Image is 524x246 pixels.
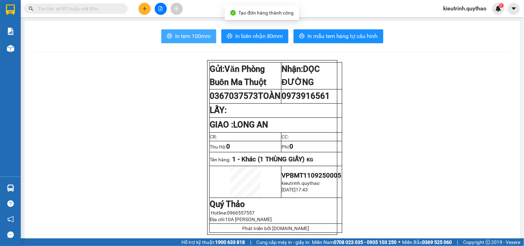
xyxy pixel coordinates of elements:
[234,120,268,130] span: LONG AN
[210,105,227,115] strong: LẤY:
[227,33,232,40] span: printer
[210,155,342,163] p: Tên hàng:
[142,6,147,11] span: plus
[227,143,230,150] span: 0
[161,29,216,43] button: printerIn tem 100mm
[7,45,14,52] img: warehouse-icon
[486,240,490,245] span: copyright
[226,217,272,222] span: 10A [PERSON_NAME]
[457,238,458,246] span: |
[495,6,502,12] img: icon-new-feature
[209,224,342,233] td: Phát triển bởi [DOMAIN_NAME]
[334,239,397,245] strong: 0708 023 035 - 0935 103 250
[282,64,320,87] span: DỌC ĐƯỜNG
[210,64,267,87] span: Văn Phòng Buôn Ma Thuột
[299,33,305,40] span: printer
[29,6,34,11] span: search
[294,29,383,43] button: printerIn mẫu tem hàng tự cấu hình
[281,141,342,152] td: Phí:
[282,172,342,179] span: VPBMT1109250005
[282,187,296,192] span: [DATE]
[215,239,245,245] strong: 1900 633 818
[422,239,452,245] strong: 0369 525 060
[508,3,520,15] button: caret-down
[210,64,267,87] strong: Gửi:
[211,210,255,216] span: Hotline:
[402,238,452,246] span: Miền Bắc
[250,238,251,246] span: |
[155,3,167,15] button: file-add
[307,32,378,40] span: In mẫu tem hàng tự cấu hình
[500,3,503,8] span: 1
[230,10,236,16] span: check-circle
[139,3,151,15] button: plus
[399,241,401,244] span: ⚪️
[7,216,14,223] span: notification
[235,32,283,40] span: In biên nhận 80mm
[221,29,288,43] button: printerIn biên nhận 80mm
[7,184,14,192] img: warehouse-icon
[227,210,255,216] span: 0966557557
[258,91,281,101] span: TOÀN
[210,217,272,222] span: Địa chỉ:
[209,132,281,141] td: CR:
[511,6,517,12] span: caret-down
[312,238,397,246] span: Miền Nam
[290,143,294,150] span: 0
[7,28,14,35] img: solution-icon
[210,199,245,209] strong: Quý Thảo
[282,180,320,186] span: kieutrinh.quythao
[171,3,183,15] button: aim
[239,10,294,16] span: Tạo đơn hàng thành công
[174,6,179,11] span: aim
[181,238,245,246] span: Hỗ trợ kỹ thuật:
[6,4,15,15] img: logo-vxr
[282,91,330,101] span: 0973916561
[158,6,163,11] span: file-add
[256,238,310,246] span: Cung cấp máy in - giấy in:
[7,231,14,238] span: message
[307,157,314,162] span: KG
[175,32,211,40] span: In tem 100mm
[438,4,492,13] span: kieutrinh.quythao
[210,91,281,101] span: 0367037573
[281,132,342,141] td: CC:
[7,200,14,207] span: question-circle
[167,33,172,40] span: printer
[209,141,281,152] td: Thu Hộ:
[38,5,120,12] input: Tìm tên, số ĐT hoặc mã đơn
[282,64,320,87] strong: Nhận:
[232,155,305,163] span: 1 - Khác (1 THÙNG GIẤY)
[296,187,308,192] span: 17:43
[210,120,268,130] strong: GIAO :
[499,3,504,8] sup: 1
